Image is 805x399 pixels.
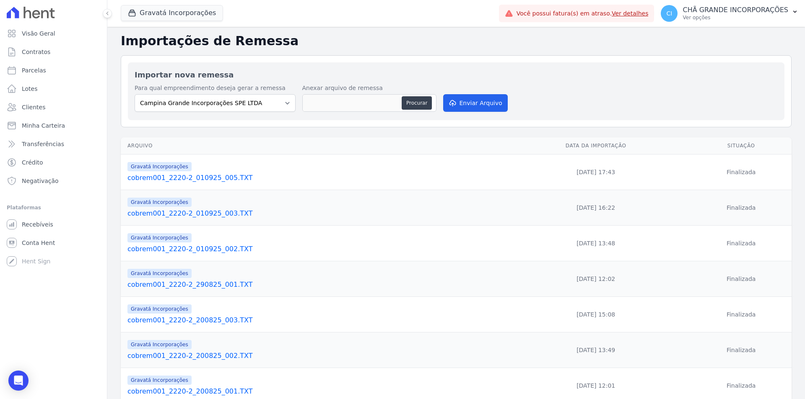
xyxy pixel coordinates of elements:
[443,94,508,112] button: Enviar Arquivo
[691,154,792,190] td: Finalizada
[22,29,55,38] span: Visão Geral
[127,198,192,207] span: Gravatá Incorporações
[402,96,432,110] button: Procurar
[501,190,691,226] td: [DATE] 16:22
[135,69,778,80] h2: Importar nova remessa
[3,117,104,134] a: Minha Carteira
[22,239,55,247] span: Conta Hent
[3,172,104,189] a: Negativação
[127,351,498,361] a: cobrem001_2220-2_200825_002.TXT
[691,261,792,297] td: Finalizada
[22,85,38,93] span: Lotes
[691,226,792,261] td: Finalizada
[22,220,53,229] span: Recebíveis
[127,340,192,349] span: Gravatá Incorporações
[127,209,498,219] a: cobrem001_2220-2_010925_003.TXT
[501,137,691,154] th: Data da Importação
[127,304,192,314] span: Gravatá Incorporações
[127,244,498,254] a: cobrem001_2220-2_010925_002.TXT
[8,371,29,391] div: Open Intercom Messenger
[127,376,192,385] span: Gravatá Incorporações
[127,162,192,171] span: Gravatá Incorporações
[127,386,498,396] a: cobrem001_2220-2_200825_001.TXT
[691,190,792,226] td: Finalizada
[302,84,436,93] label: Anexar arquivo de remessa
[22,121,65,130] span: Minha Carteira
[3,25,104,42] a: Visão Geral
[691,137,792,154] th: Situação
[654,2,805,25] button: CI CHÃ GRANDE INCORPORAÇÕES Ver opções
[501,261,691,297] td: [DATE] 12:02
[127,233,192,242] span: Gravatá Incorporações
[3,62,104,79] a: Parcelas
[3,154,104,171] a: Crédito
[127,315,498,325] a: cobrem001_2220-2_200825_003.TXT
[3,136,104,152] a: Transferências
[135,84,296,93] label: Para qual empreendimento deseja gerar a remessa
[7,203,100,213] div: Plataformas
[127,173,498,183] a: cobrem001_2220-2_010925_005.TXT
[3,216,104,233] a: Recebíveis
[3,44,104,60] a: Contratos
[121,33,792,49] h2: Importações de Remessa
[22,158,43,167] span: Crédito
[501,154,691,190] td: [DATE] 17:43
[691,332,792,368] td: Finalizada
[121,5,223,21] button: Gravatá Incorporações
[127,280,498,290] a: cobrem001_2220-2_290825_001.TXT
[501,332,691,368] td: [DATE] 13:49
[683,14,788,21] p: Ver opções
[121,137,501,154] th: Arquivo
[3,99,104,116] a: Clientes
[501,297,691,332] td: [DATE] 15:08
[683,6,788,14] p: CHÃ GRANDE INCORPORAÇÕES
[3,80,104,97] a: Lotes
[22,48,50,56] span: Contratos
[501,226,691,261] td: [DATE] 13:48
[612,10,649,17] a: Ver detalhes
[22,140,64,148] span: Transferências
[127,269,192,278] span: Gravatá Incorporações
[22,177,59,185] span: Negativação
[22,66,46,75] span: Parcelas
[517,9,649,18] span: Você possui fatura(s) em atraso.
[691,297,792,332] td: Finalizada
[3,234,104,251] a: Conta Hent
[667,10,673,16] span: CI
[22,103,45,111] span: Clientes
